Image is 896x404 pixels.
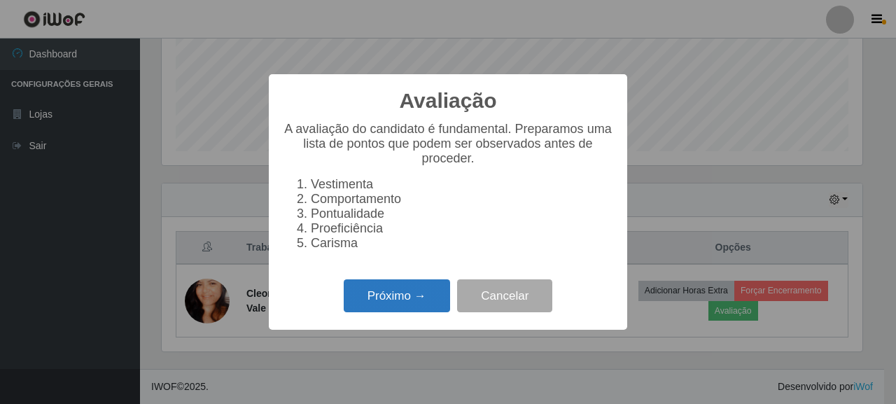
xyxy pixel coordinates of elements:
[311,177,613,192] li: Vestimenta
[283,122,613,166] p: A avaliação do candidato é fundamental. Preparamos uma lista de pontos que podem ser observados a...
[311,236,613,251] li: Carisma
[311,192,613,207] li: Comportamento
[311,207,613,221] li: Pontualidade
[311,221,613,236] li: Proeficiência
[457,279,552,312] button: Cancelar
[344,279,450,312] button: Próximo →
[400,88,497,113] h2: Avaliação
